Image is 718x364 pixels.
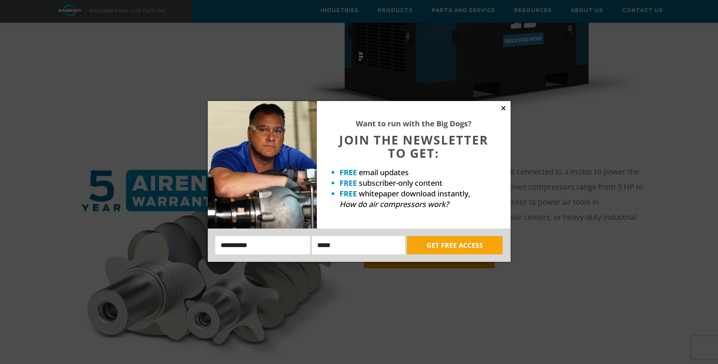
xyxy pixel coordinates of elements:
[340,178,357,188] strong: FREE
[340,167,357,177] strong: FREE
[339,132,488,161] span: JOIN THE NEWSLETTER TO GET:
[407,236,503,254] button: GET FREE ACCESS
[340,199,449,209] em: How do air compressors work?
[215,236,310,254] input: Name:
[359,178,442,188] span: subscriber-only content
[312,236,405,254] input: Email
[500,105,507,112] button: Close
[340,188,357,199] strong: FREE
[359,167,409,177] span: email updates
[356,118,472,129] strong: Want to run with the Big Dogs?
[359,188,470,199] span: whitepaper download instantly,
